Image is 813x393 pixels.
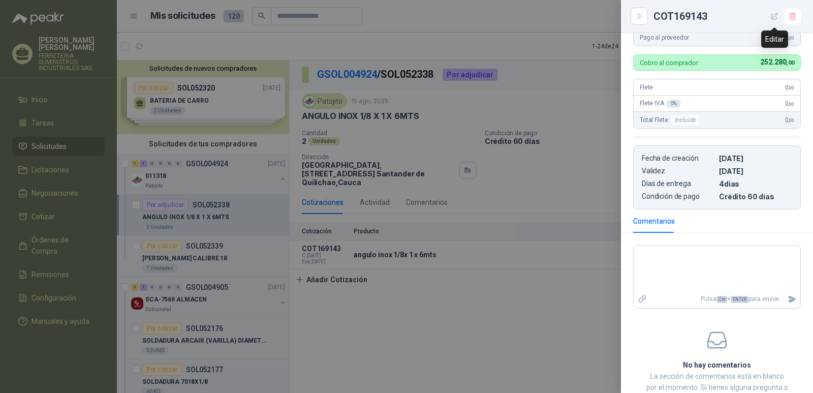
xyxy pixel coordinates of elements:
[719,167,792,175] p: [DATE]
[716,296,727,303] span: Ctrl
[640,100,681,108] span: Flete IVA
[788,101,794,107] span: ,00
[761,31,788,48] div: Editar
[640,84,653,91] span: Flete
[633,10,645,22] button: Close
[719,192,792,201] p: Crédito 60 días
[640,59,698,66] p: Cobro al comprador
[640,34,689,41] span: Pago al proveedor
[785,100,794,107] span: 0
[786,59,794,66] span: ,00
[760,58,794,66] span: 252.280
[642,192,715,201] p: Condición de pago
[633,216,675,227] div: Comentarios
[785,116,794,124] span: 0
[788,85,794,90] span: ,00
[653,8,801,24] div: COT169143
[642,167,715,175] p: Validez
[651,290,784,308] p: Pulsa + para enviar
[719,154,792,163] p: [DATE]
[785,84,794,91] span: 0
[788,117,794,123] span: ,00
[731,296,748,303] span: ENTER
[719,179,792,188] p: 4 dias
[642,179,715,188] p: Días de entrega
[670,114,700,126] div: Incluido
[640,114,702,126] span: Total Flete
[784,290,800,308] button: Enviar
[642,154,715,163] p: Fecha de creación
[788,35,794,41] span: ,00
[645,359,789,371] h2: No hay comentarios
[666,100,681,108] div: 0 %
